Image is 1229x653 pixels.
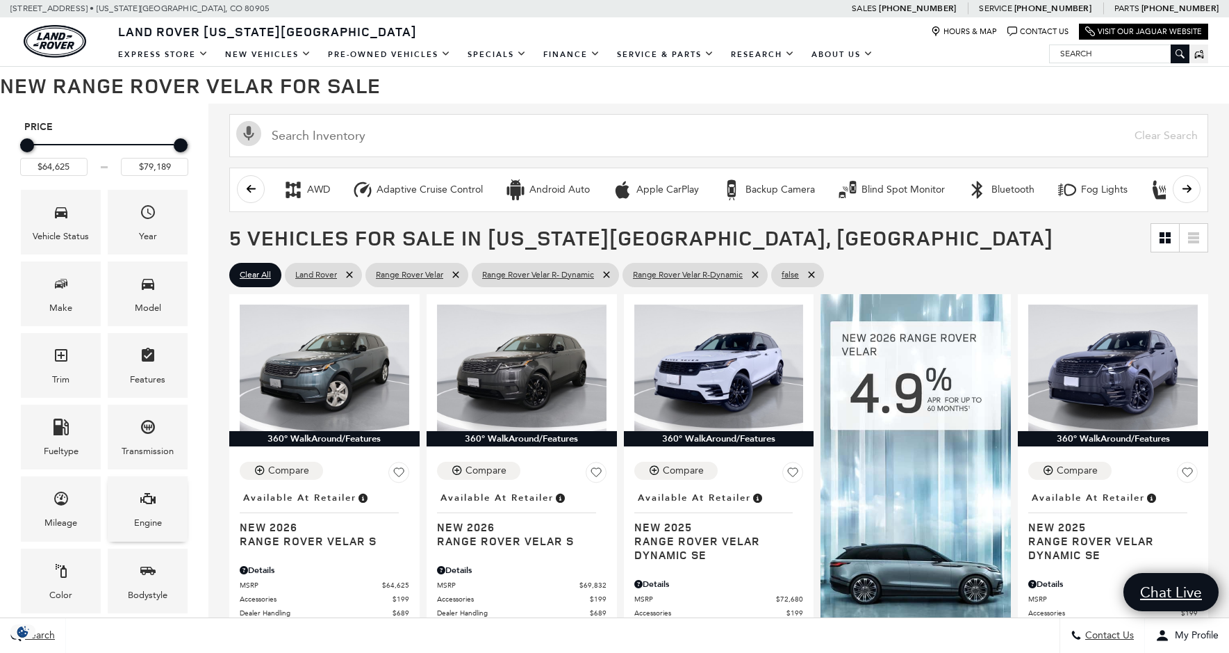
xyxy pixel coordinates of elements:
[1028,305,1198,432] img: 2025 Land Rover Range Rover Velar Dynamic SE
[634,594,777,604] span: MSRP
[240,266,271,284] span: Clear All
[53,344,69,372] span: Trim
[634,594,804,604] a: MSRP $72,680
[135,300,161,316] div: Model
[20,158,88,176] input: Minimum
[1014,3,1091,14] a: [PHONE_NUMBER]
[1049,175,1135,204] button: Fog LightsFog Lights
[21,405,101,469] div: FueltypeFueltype
[1141,3,1219,14] a: [PHONE_NUMBER]
[229,223,1053,252] span: 5 Vehicles for Sale in [US_STATE][GEOGRAPHIC_DATA], [GEOGRAPHIC_DATA]
[663,465,704,477] div: Compare
[634,534,793,562] span: Range Rover Velar Dynamic SE
[44,444,79,459] div: Fueltype
[21,190,101,255] div: VehicleVehicle Status
[723,42,803,67] a: Research
[1007,26,1069,37] a: Contact Us
[634,608,804,618] a: Accessories $199
[1082,630,1134,642] span: Contact Us
[991,184,1034,196] div: Bluetooth
[482,266,594,284] span: Range Rover Velar R- Dynamic
[721,179,742,200] div: Backup Camera
[24,25,86,58] img: Land Rover
[307,184,330,196] div: AWD
[10,3,270,13] a: [STREET_ADDRESS] • [US_STATE][GEOGRAPHIC_DATA], CO 80905
[393,608,409,618] span: $689
[437,520,596,534] span: New 2026
[53,487,69,515] span: Mileage
[388,462,409,488] button: Save Vehicle
[634,520,793,534] span: New 2025
[49,300,72,316] div: Make
[240,608,393,618] span: Dealer Handling
[217,42,320,67] a: New Vehicles
[1028,608,1181,618] span: Accessories
[130,372,165,387] div: Features
[240,608,409,618] a: Dealer Handling $689
[24,25,86,58] a: land-rover
[437,488,607,548] a: Available at RetailerNew 2026Range Rover Velar S
[852,3,877,13] span: Sales
[1032,490,1145,506] span: Available at Retailer
[751,490,764,506] span: Vehicle is in stock and ready for immediate delivery. Due to demand, availability is subject to c...
[140,487,156,515] span: Engine
[229,431,420,446] div: 360° WalkAround/Features
[128,588,167,603] div: Bodystyle
[21,333,101,398] div: TrimTrim
[1123,573,1219,611] a: Chat Live
[108,549,188,613] div: BodystyleBodystyle
[240,594,393,604] span: Accessories
[782,462,803,488] button: Save Vehicle
[1169,630,1219,642] span: My Profile
[879,3,956,14] a: [PHONE_NUMBER]
[634,488,804,562] a: Available at RetailerNew 2025Range Rover Velar Dynamic SE
[243,490,356,506] span: Available at Retailer
[1018,431,1208,446] div: 360° WalkAround/Features
[633,266,743,284] span: Range Rover Velar R-Dynamic
[745,184,815,196] div: Backup Camera
[53,415,69,444] span: Fueltype
[1145,490,1157,506] span: Vehicle is in stock and ready for immediate delivery. Due to demand, availability is subject to c...
[237,175,265,203] button: scroll left
[1181,608,1198,618] span: $199
[590,608,607,618] span: $689
[240,580,382,590] span: MSRP
[268,465,309,477] div: Compare
[459,42,535,67] a: Specials
[174,138,188,152] div: Maximum Price
[240,594,409,604] a: Accessories $199
[1114,3,1139,13] span: Parts
[590,594,607,604] span: $199
[295,266,337,284] span: Land Rover
[240,488,409,548] a: Available at RetailerNew 2026Range Rover Velar S
[437,608,607,618] a: Dealer Handling $689
[609,42,723,67] a: Service & Parts
[861,184,945,196] div: Blind Spot Monitor
[376,266,443,284] span: Range Rover Velar
[1050,45,1189,62] input: Search
[44,515,77,531] div: Mileage
[283,179,304,200] div: AWD
[624,431,814,446] div: 360° WalkAround/Features
[229,114,1208,157] input: Search Inventory
[1028,520,1187,534] span: New 2025
[979,3,1012,13] span: Service
[782,266,799,284] span: false
[1145,618,1229,653] button: Open user profile menu
[612,179,633,200] div: Apple CarPlay
[240,462,323,480] button: Compare Vehicle
[140,344,156,372] span: Features
[604,175,707,204] button: Apple CarPlayApple CarPlay
[110,42,217,67] a: EXPRESS STORE
[803,42,882,67] a: About Us
[393,594,409,604] span: $199
[554,490,566,506] span: Vehicle is in stock and ready for immediate delivery. Due to demand, availability is subject to c...
[638,490,751,506] span: Available at Retailer
[121,158,188,176] input: Maximum
[240,305,409,432] img: 2026 Land Rover Range Rover Velar S
[7,624,39,639] section: Click to Open Cookie Consent Modal
[236,121,261,146] svg: Click to toggle on voice search
[21,549,101,613] div: ColorColor
[139,229,157,244] div: Year
[586,462,607,488] button: Save Vehicle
